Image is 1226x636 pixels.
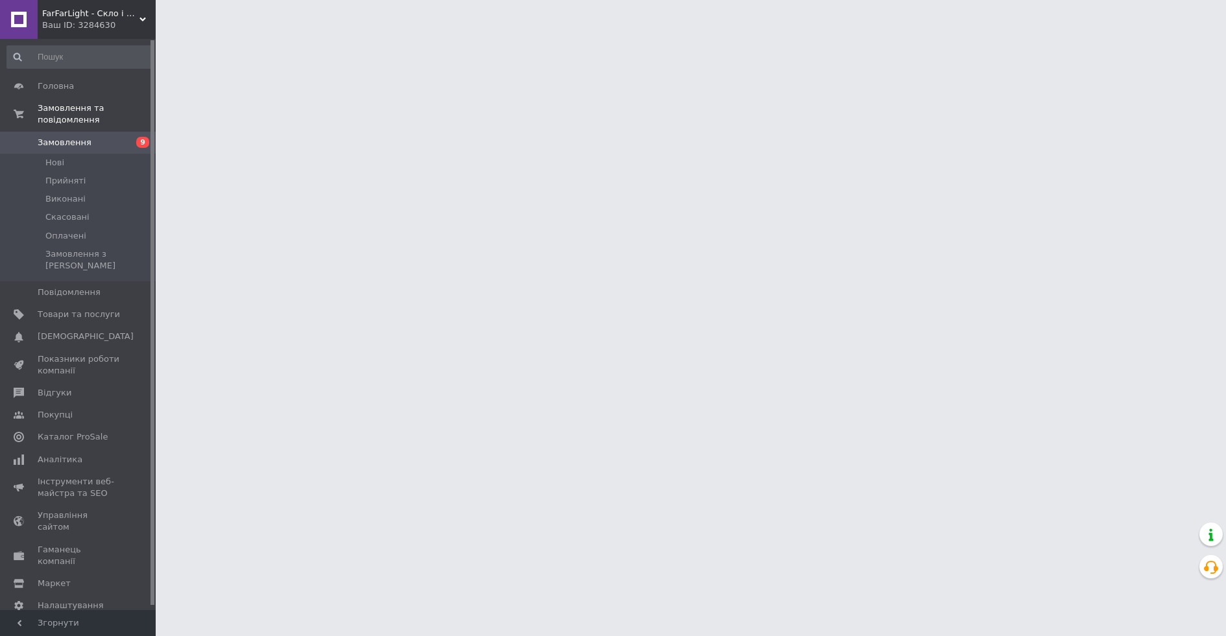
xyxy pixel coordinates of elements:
span: Замовлення та повідомлення [38,102,156,126]
span: Скасовані [45,211,90,223]
input: Пошук [6,45,153,69]
div: Ваш ID: 3284630 [42,19,156,31]
span: Інструменти веб-майстра та SEO [38,476,120,499]
span: Показники роботи компанії [38,353,120,377]
span: FarFarLight - Cкло і корпуса фар для авто [42,8,139,19]
span: Повідомлення [38,287,101,298]
span: Аналітика [38,454,82,465]
span: Оплачені [45,230,86,242]
span: Нові [45,157,64,169]
span: Товари та послуги [38,309,120,320]
span: Замовлення [38,137,91,148]
span: Головна [38,80,74,92]
span: Каталог ProSale [38,431,108,443]
span: Управління сайтом [38,510,120,533]
span: Покупці [38,409,73,421]
span: Відгуки [38,387,71,399]
span: Гаманець компанії [38,544,120,567]
span: Замовлення з [PERSON_NAME] [45,248,152,272]
span: Налаштування [38,600,104,611]
span: Маркет [38,578,71,589]
span: Виконані [45,193,86,205]
span: 9 [136,137,149,148]
span: Прийняті [45,175,86,187]
span: [DEMOGRAPHIC_DATA] [38,331,134,342]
